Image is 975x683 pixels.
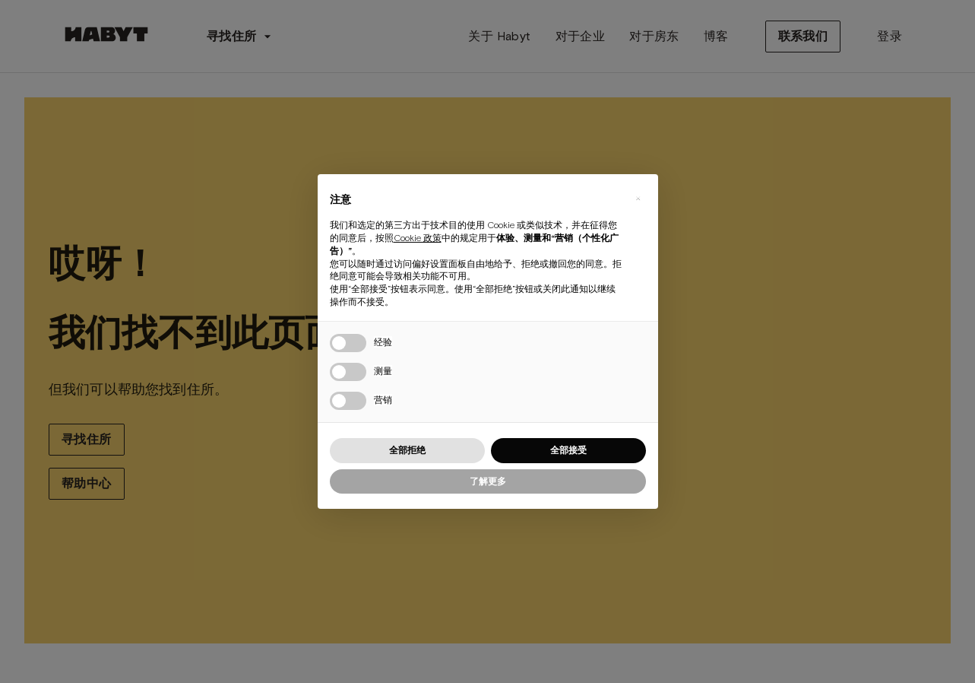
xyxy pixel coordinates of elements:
font: 注意 [330,193,351,206]
button: 全部接受 [491,438,646,463]
font: 经验 [374,336,392,348]
font: 了解更多 [470,475,506,487]
font: 。 [352,245,361,256]
button: 了解更多 [330,469,646,494]
font: 营销 [374,394,392,405]
font: 测量 [374,365,392,376]
button: 关闭此通知 [626,186,651,211]
font: 您可以随时通过访问偏好设置面板自由地给予、拒绝或撤回您的同意。拒绝同意可能会导致相关功能不可用。 [330,258,622,282]
font: 使用“全部接受”按钮表示同意。使用“全部拒绝”按钮或关闭此通知以继续操作而不接受。 [330,283,616,307]
a: Cookie 政策 [394,233,442,243]
button: 全部拒绝 [330,438,485,463]
font: Cookie 政策 [394,232,442,243]
font: 体验、测量和“营销（个性化广告）” [330,232,619,256]
font: × [635,189,641,208]
font: 我们和选定的第三方出于技术目的使用 Cookie 或类似技术，并在征得您的同意后，按照 [330,219,617,243]
font: 全部接受 [550,444,587,456]
font: 全部拒绝 [389,444,426,456]
font: 中的规定用于 [442,232,496,243]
